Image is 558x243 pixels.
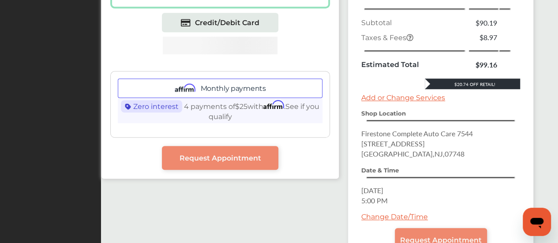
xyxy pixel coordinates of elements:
[361,185,383,195] span: [DATE]
[162,13,278,32] a: Credit/Debit Card
[180,154,261,162] span: Request Appointment
[361,110,406,117] strong: Shop Location
[468,57,499,72] td: $99.16
[235,102,247,111] span: $25
[118,98,322,123] p: 4 payments of with .
[361,34,413,42] span: Taxes & Fees
[195,19,259,27] span: Credit/Debit Card
[361,195,388,206] span: 5:00 PM
[468,30,499,45] td: $8.97
[361,138,425,149] span: [STREET_ADDRESS]
[175,83,195,93] img: affirm.ee73cc9f.svg
[361,93,445,102] a: Add or Change Services
[523,208,551,236] iframe: Button to launch messaging window
[361,149,464,159] span: [GEOGRAPHIC_DATA] , NJ , 07748
[361,128,473,138] span: Firestone Complete Auto Care 7544
[468,15,499,30] td: $90.19
[162,146,278,170] a: Request Appointment
[163,37,277,77] iframe: PayPal
[425,81,520,87] div: $20.74 Off Retail!
[361,213,428,221] a: Change Date/Time
[118,79,322,98] div: Monthly payments
[263,101,284,109] span: Affirm
[359,15,468,30] td: Subtotal
[361,167,399,174] strong: Date & Time
[359,57,468,72] td: Estimated Total
[121,100,182,112] span: Zero interest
